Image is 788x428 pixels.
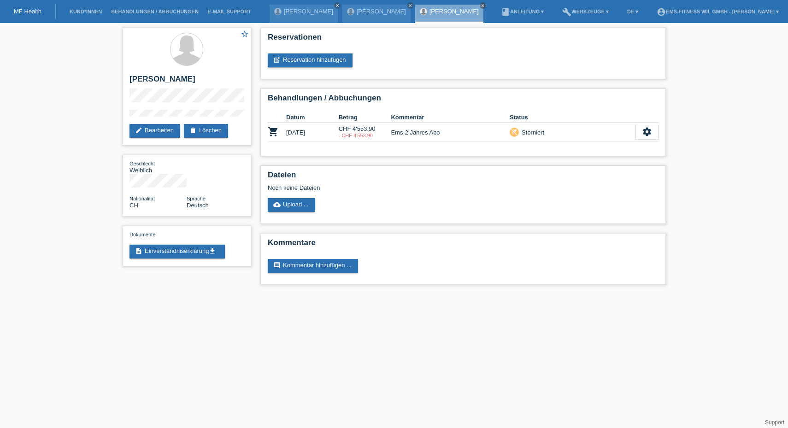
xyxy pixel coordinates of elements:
h2: [PERSON_NAME] [129,75,244,88]
a: buildWerkzeuge ▾ [558,9,613,14]
a: E-Mail Support [203,9,256,14]
i: close [481,3,485,8]
a: descriptionEinverständniserklärungget_app [129,245,225,258]
i: book [501,7,510,17]
th: Kommentar [391,112,510,123]
a: Kund*innen [65,9,106,14]
i: account_circle [657,7,666,17]
a: Behandlungen / Abbuchungen [106,9,203,14]
a: close [480,2,486,9]
a: bookAnleitung ▾ [496,9,548,14]
i: cloud_upload [273,201,281,208]
a: DE ▾ [623,9,643,14]
a: deleteLöschen [184,124,228,138]
i: POSP00026449 [268,126,279,137]
i: description [135,247,142,255]
i: delete [189,127,197,134]
a: account_circleEMS-Fitness Wil GmbH - [PERSON_NAME] ▾ [652,9,783,14]
i: settings [642,127,652,137]
div: Storniert [519,128,544,137]
a: editBearbeiten [129,124,180,138]
a: MF Health [14,8,41,15]
i: get_app [209,247,216,255]
th: Betrag [339,112,391,123]
div: 21.08.2025 / falsch gebucht [339,133,391,138]
a: Support [765,419,784,426]
i: build [562,7,571,17]
h2: Kommentare [268,238,659,252]
a: close [334,2,341,9]
a: [PERSON_NAME] [284,8,333,15]
td: [DATE] [286,123,339,142]
div: Weiblich [129,160,187,174]
div: Noch keine Dateien [268,184,549,191]
i: star_border [241,30,249,38]
i: remove_shopping_cart [511,129,517,135]
a: [PERSON_NAME] [429,8,479,15]
a: cloud_uploadUpload ... [268,198,315,212]
a: close [407,2,413,9]
i: edit [135,127,142,134]
span: Deutsch [187,202,209,209]
span: Sprache [187,196,206,201]
i: close [408,3,412,8]
th: Status [510,112,635,123]
span: Schweiz [129,202,138,209]
a: commentKommentar hinzufügen ... [268,259,358,273]
h2: Reservationen [268,33,659,47]
td: Ems-2 Jahres Abo [391,123,510,142]
h2: Dateien [268,170,659,184]
i: comment [273,262,281,269]
a: star_border [241,30,249,40]
th: Datum [286,112,339,123]
span: Geschlecht [129,161,155,166]
td: CHF 4'553.90 [339,123,391,142]
i: close [335,3,340,8]
a: [PERSON_NAME] [357,8,406,15]
a: post_addReservation hinzufügen [268,53,353,67]
span: Dokumente [129,232,155,237]
span: Nationalität [129,196,155,201]
h2: Behandlungen / Abbuchungen [268,94,659,107]
i: post_add [273,56,281,64]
